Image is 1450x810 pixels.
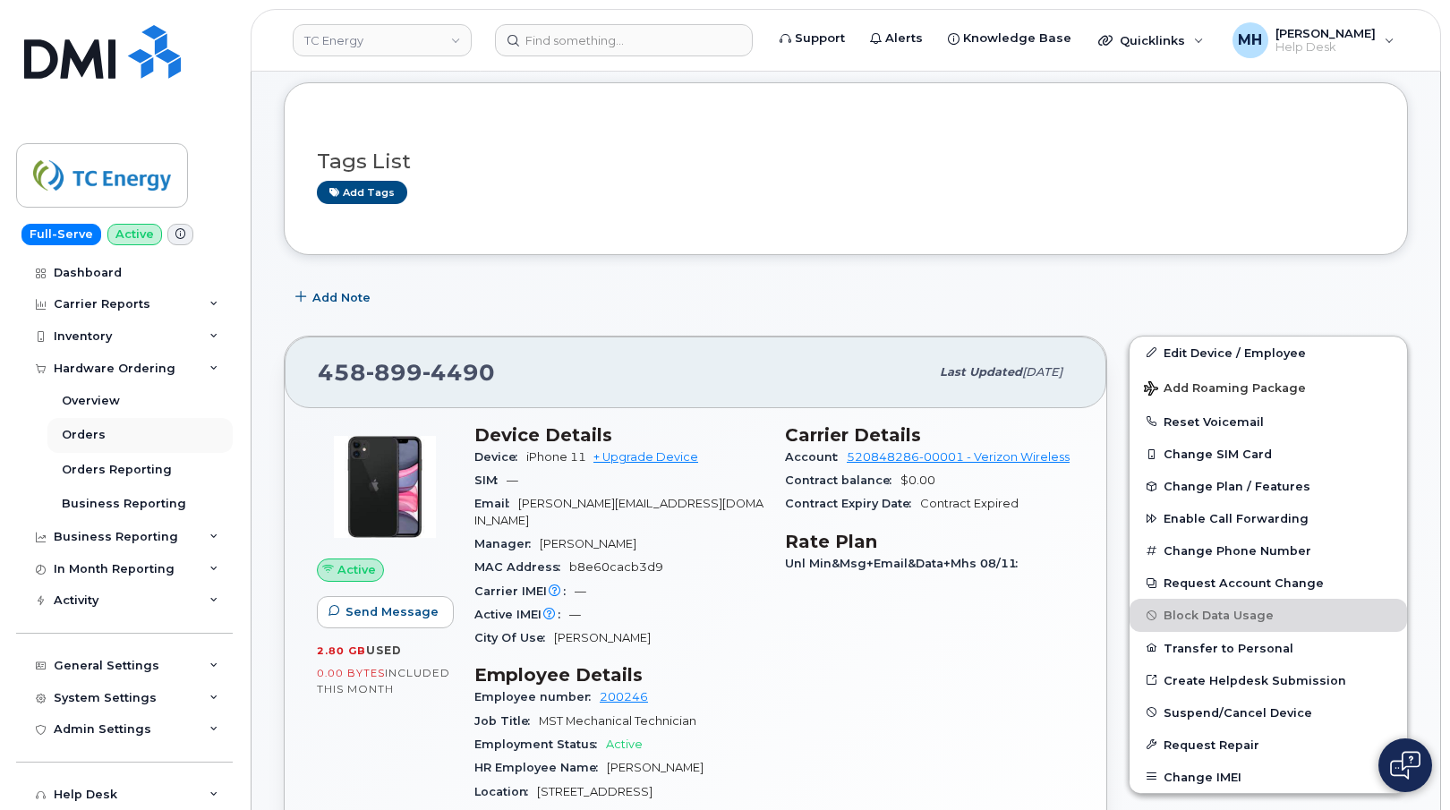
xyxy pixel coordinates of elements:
span: Enable Call Forwarding [1164,512,1309,525]
span: Contract balance [785,473,900,487]
span: Account [785,450,847,464]
span: Manager [474,537,540,550]
span: City Of Use [474,631,554,644]
span: 458 [318,359,495,386]
span: [PERSON_NAME] [607,761,704,774]
span: 899 [366,359,422,386]
button: Request Account Change [1130,567,1407,599]
span: Unl Min&Msg+Email&Data+Mhs 08/11 [785,557,1027,570]
span: included this month [317,666,450,695]
button: Enable Call Forwarding [1130,502,1407,534]
span: MH [1238,30,1262,51]
span: used [366,644,402,657]
a: 200246 [600,690,648,703]
span: SIM [474,473,507,487]
span: Help Desk [1275,40,1376,55]
span: Suspend/Cancel Device [1164,705,1312,719]
a: Support [767,21,857,56]
span: Support [795,30,845,47]
span: MST Mechanical Technician [539,714,696,728]
span: [PERSON_NAME][EMAIL_ADDRESS][DOMAIN_NAME] [474,497,763,526]
a: + Upgrade Device [593,450,698,464]
span: — [569,608,581,621]
button: Change SIM Card [1130,438,1407,470]
h3: Device Details [474,424,763,446]
span: Carrier IMEI [474,584,575,598]
span: 2.80 GB [317,644,366,657]
a: Edit Device / Employee [1130,337,1407,369]
button: Transfer to Personal [1130,632,1407,664]
img: iPhone_11.jpg [331,433,439,541]
span: Employee number [474,690,600,703]
button: Add Roaming Package [1130,369,1407,405]
span: Active [606,738,643,751]
button: Change IMEI [1130,761,1407,793]
a: Knowledge Base [935,21,1084,56]
span: Contract Expired [920,497,1019,510]
span: Knowledge Base [963,30,1071,47]
span: [STREET_ADDRESS] [537,785,652,798]
span: MAC Address [474,560,569,574]
a: Alerts [857,21,935,56]
h3: Carrier Details [785,424,1074,446]
span: 0.00 Bytes [317,667,385,679]
button: Send Message [317,596,454,628]
span: Alerts [885,30,923,47]
span: — [575,584,586,598]
span: Send Message [345,603,439,620]
button: Block Data Usage [1130,599,1407,631]
button: Reset Voicemail [1130,405,1407,438]
span: b8e60cacb3d9 [569,560,663,574]
a: TC Energy [293,24,472,56]
span: 4490 [422,359,495,386]
span: Location [474,785,537,798]
span: Employment Status [474,738,606,751]
button: Change Phone Number [1130,534,1407,567]
a: Create Helpdesk Submission [1130,664,1407,696]
input: Find something... [495,24,753,56]
span: Email [474,497,518,510]
button: Add Note [284,282,386,314]
span: [PERSON_NAME] [1275,26,1376,40]
img: Open chat [1390,751,1420,780]
button: Suspend/Cancel Device [1130,696,1407,729]
span: Job Title [474,714,539,728]
span: Device [474,450,526,464]
span: iPhone 11 [526,450,586,464]
a: 520848286-00001 - Verizon Wireless [847,450,1070,464]
button: Change Plan / Features [1130,470,1407,502]
span: Add Roaming Package [1144,381,1306,398]
span: — [507,473,518,487]
span: Change Plan / Features [1164,480,1310,493]
span: Quicklinks [1120,33,1185,47]
div: Quicklinks [1086,22,1216,58]
button: Request Repair [1130,729,1407,761]
span: Active IMEI [474,608,569,621]
h3: Tags List [317,150,1375,173]
h3: Rate Plan [785,531,1074,552]
a: Add tags [317,181,407,203]
span: [DATE] [1022,365,1062,379]
span: Active [337,561,376,578]
span: Add Note [312,289,371,306]
div: Melissa Hoye [1220,22,1407,58]
span: [PERSON_NAME] [554,631,651,644]
span: HR Employee Name [474,761,607,774]
h3: Employee Details [474,664,763,686]
span: Last updated [940,365,1022,379]
span: [PERSON_NAME] [540,537,636,550]
span: Contract Expiry Date [785,497,920,510]
span: $0.00 [900,473,935,487]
